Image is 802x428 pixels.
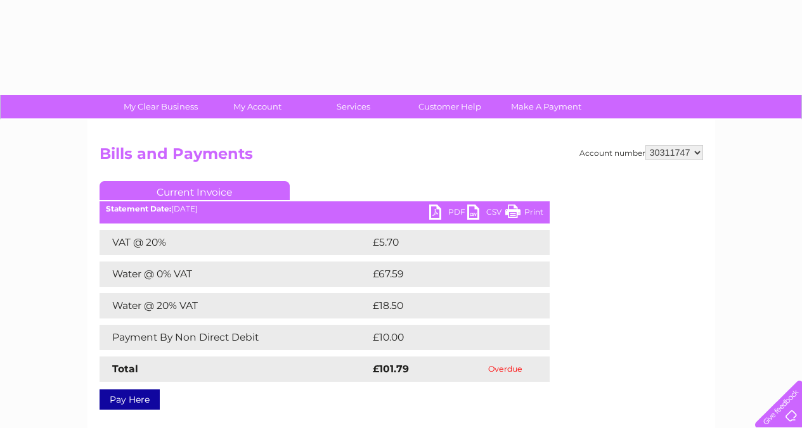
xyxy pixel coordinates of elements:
[429,205,467,223] a: PDF
[505,205,543,223] a: Print
[301,95,406,118] a: Services
[100,181,290,200] a: Current Invoice
[370,325,524,350] td: £10.00
[100,145,703,169] h2: Bills and Payments
[108,95,213,118] a: My Clear Business
[462,356,550,382] td: Overdue
[100,230,370,255] td: VAT @ 20%
[373,363,409,375] strong: £101.79
[370,230,520,255] td: £5.70
[112,363,138,375] strong: Total
[106,204,171,213] b: Statement Date:
[100,389,160,410] a: Pay Here
[205,95,309,118] a: My Account
[398,95,502,118] a: Customer Help
[100,261,370,287] td: Water @ 0% VAT
[579,145,703,160] div: Account number
[467,205,505,223] a: CSV
[100,325,370,350] td: Payment By Non Direct Debit
[100,293,370,318] td: Water @ 20% VAT
[370,261,524,287] td: £67.59
[494,95,598,118] a: Make A Payment
[370,293,523,318] td: £18.50
[100,205,550,213] div: [DATE]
